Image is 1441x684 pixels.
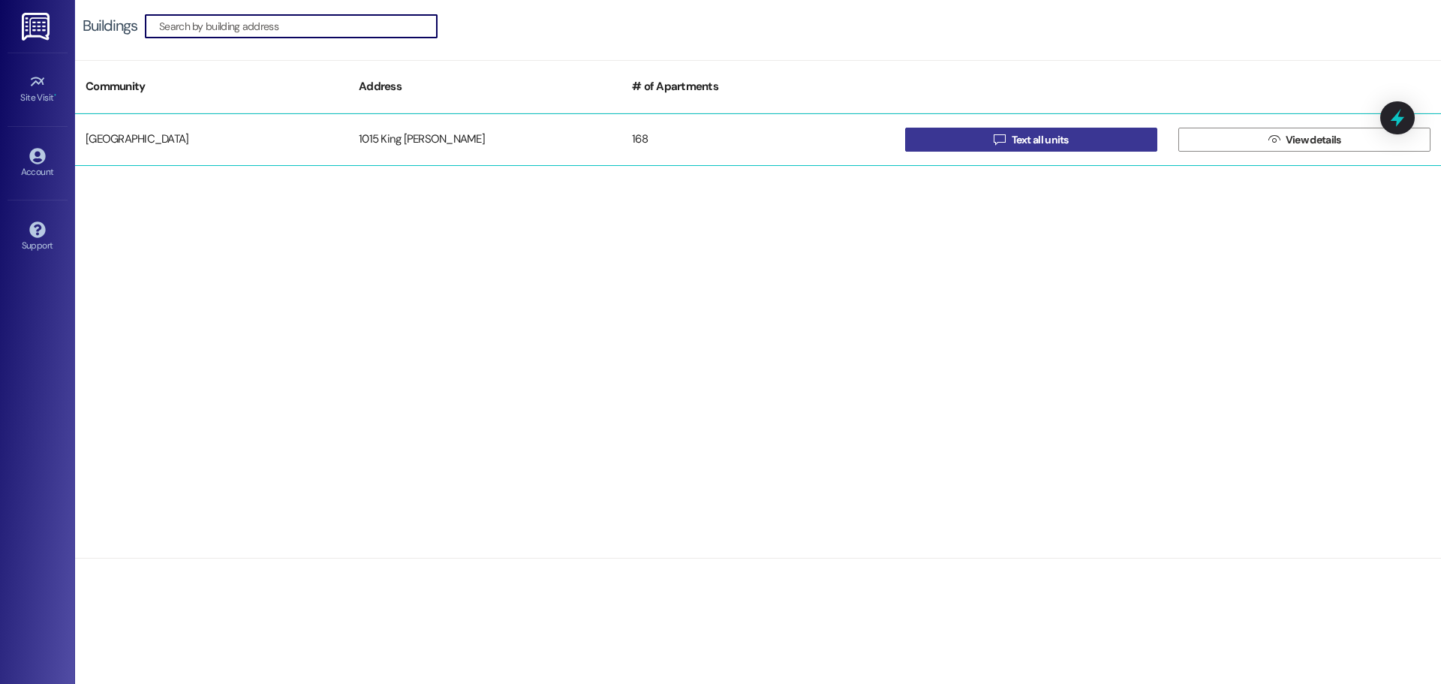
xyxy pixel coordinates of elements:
div: 168 [621,125,895,155]
div: 1015 King [PERSON_NAME] [348,125,621,155]
span: • [54,90,56,101]
div: Address [348,68,621,105]
img: ResiDesk Logo [22,13,53,41]
a: Site Visit • [8,69,68,110]
span: Text all units [1012,132,1069,148]
a: Account [8,143,68,184]
a: Support [8,217,68,258]
button: View details [1178,128,1430,152]
div: [GEOGRAPHIC_DATA] [75,125,348,155]
div: Community [75,68,348,105]
i:  [994,134,1005,146]
span: View details [1286,132,1341,148]
button: Text all units [905,128,1157,152]
div: Buildings [83,18,137,34]
div: # of Apartments [621,68,895,105]
i:  [1268,134,1280,146]
input: Search by building address [159,16,437,37]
